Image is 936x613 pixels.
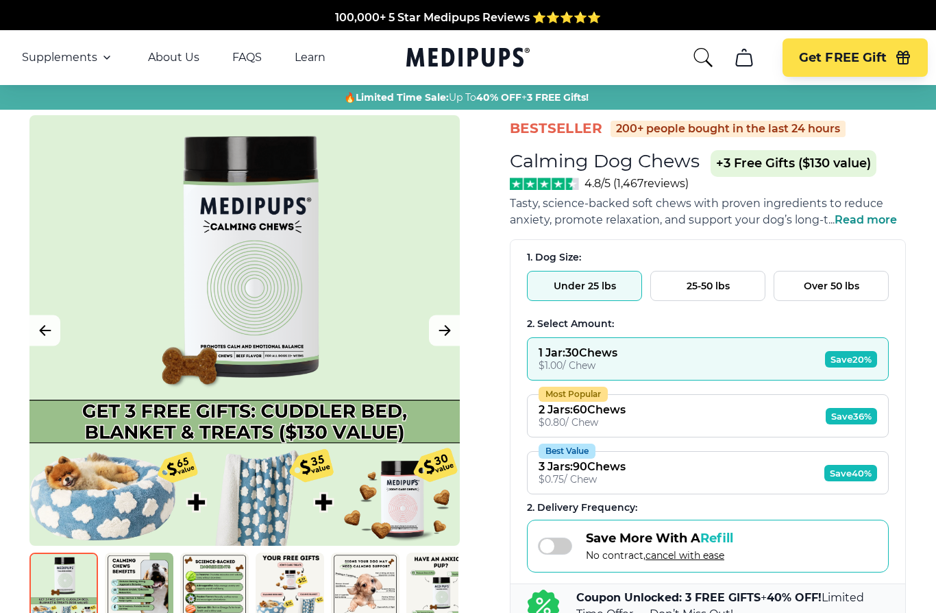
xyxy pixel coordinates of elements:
[539,473,626,485] div: $ 0.75 / Chew
[510,119,602,138] span: BestSeller
[539,359,617,372] div: $ 1.00 / Chew
[539,416,626,429] div: $ 0.80 / Chew
[645,549,724,562] span: cancel with ease
[429,315,460,346] button: Next Image
[767,591,822,604] b: 40% OFF!
[539,387,608,402] div: Most Popular
[344,91,589,104] span: 🔥 Up To +
[22,49,115,66] button: Supplements
[835,213,897,226] span: Read more
[148,51,199,64] a: About Us
[825,351,877,368] span: Save 20%
[241,27,696,40] span: Made In The [GEOGRAPHIC_DATA] from domestic & globally sourced ingredients
[774,271,889,301] button: Over 50 lbs
[576,591,761,604] b: Coupon Unlocked: 3 FREE GIFTS
[539,460,626,473] div: 3 Jars : 90 Chews
[539,346,617,359] div: 1 Jar : 30 Chews
[510,178,579,190] img: Stars - 4.8
[527,251,889,264] div: 1. Dog Size:
[799,50,887,66] span: Get FREE Gift
[826,408,877,424] span: Save 36%
[650,271,765,301] button: 25-50 lbs
[783,38,928,77] button: Get FREE Gift
[295,51,325,64] a: Learn
[335,10,601,23] span: 100,000+ 5 Star Medipups Reviews ⭐️⭐️⭐️⭐️⭐️
[510,213,828,226] span: anxiety, promote relaxation, and support your dog’s long-t
[824,465,877,481] span: Save 40%
[527,317,889,330] div: 2. Select Amount:
[584,177,689,190] span: 4.8/5 ( 1,467 reviews)
[510,197,883,210] span: Tasty, science-backed soft chews with proven ingredients to reduce
[527,337,889,381] button: 1 Jar:30Chews$1.00/ ChewSave20%
[510,149,700,172] h1: Calming Dog Chews
[539,444,595,459] div: Best Value
[232,51,262,64] a: FAQS
[692,47,714,69] button: search
[700,531,733,546] span: Refill
[586,531,733,546] span: Save More With A
[527,394,889,437] button: Most Popular2 Jars:60Chews$0.80/ ChewSave36%
[29,315,60,346] button: Previous Image
[406,45,530,73] a: Medipups
[527,501,637,514] span: 2 . Delivery Frequency:
[586,549,733,562] span: No contract,
[22,51,97,64] span: Supplements
[728,41,761,74] button: cart
[539,403,626,416] div: 2 Jars : 60 Chews
[611,121,846,137] div: 200+ people bought in the last 24 hours
[527,271,642,301] button: Under 25 lbs
[527,451,889,494] button: Best Value3 Jars:90Chews$0.75/ ChewSave40%
[711,150,876,177] span: +3 Free Gifts ($130 value)
[828,213,897,226] span: ...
